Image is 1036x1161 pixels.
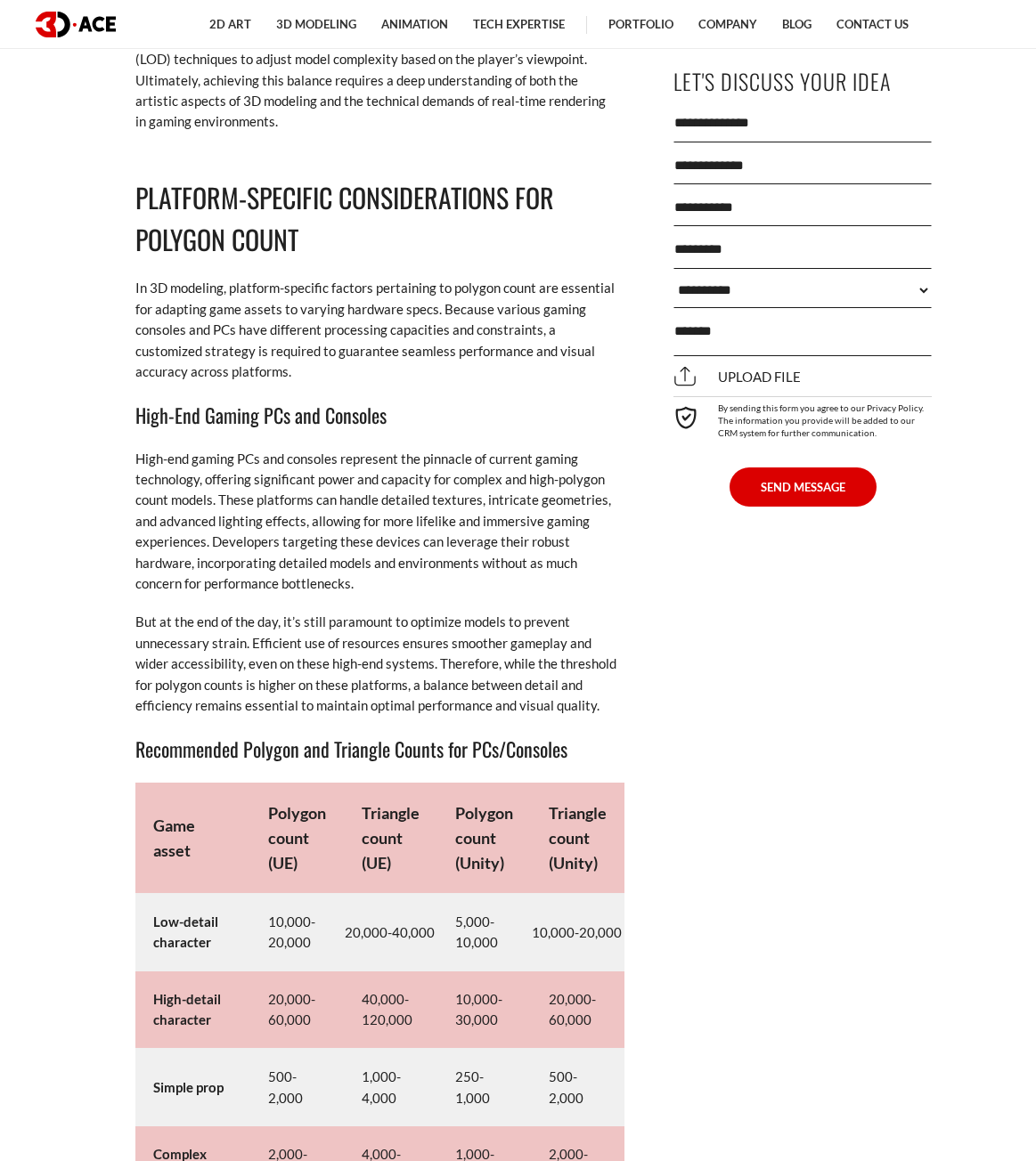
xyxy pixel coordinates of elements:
[250,893,344,970] td: 10,000-20,000
[362,803,420,873] strong: Triangle count (UE)
[268,803,326,873] strong: Polygon count (UE)
[135,400,616,430] h3: High-End Gaming PCs and Consoles
[673,395,932,438] div: By sending this form you agree to our Privacy Policy. The information you provide will be added t...
[437,971,531,1049] td: 10,000-30,000
[549,803,607,873] strong: Triangle count (Unity)
[153,1079,224,1095] strong: Simple prop
[135,612,616,716] p: But at the end of the day, it’s still paramount to optimize models to prevent unnecessary strain....
[673,369,801,385] span: Upload file
[437,893,531,970] td: 5,000-10,000
[153,913,218,950] strong: Low-detail character
[344,893,437,970] td: 20,000-40,000
[531,971,624,1049] td: 20,000-60,000
[36,12,116,37] img: logo dark
[344,1049,437,1126] td: 1,000-4,000
[250,1049,344,1126] td: 500-2,000
[437,1049,531,1126] td: 250-1,000
[135,278,616,382] p: In 3D modeling, platform-specific factors pertaining to polygon count are essential for adapting ...
[153,816,195,860] strong: Game asset
[135,177,616,261] h2: Platform-Specific Considerations for Polygon Count
[250,971,344,1049] td: 20,000-60,000
[135,449,616,595] p: High-end gaming PCs and consoles represent the pinnacle of current gaming technology, offering si...
[730,467,877,506] button: SEND MESSAGE
[531,893,624,970] td: 10,000-20,000
[344,971,437,1049] td: 40,000-120,000
[455,803,513,873] strong: Polygon count (Unity)
[135,734,616,764] h3: Recommended Polygon and Triangle Counts for PCs/Consoles
[531,1049,624,1126] td: 500-2,000
[153,991,221,1027] strong: High-detail character
[673,61,932,101] p: Let's Discuss Your Idea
